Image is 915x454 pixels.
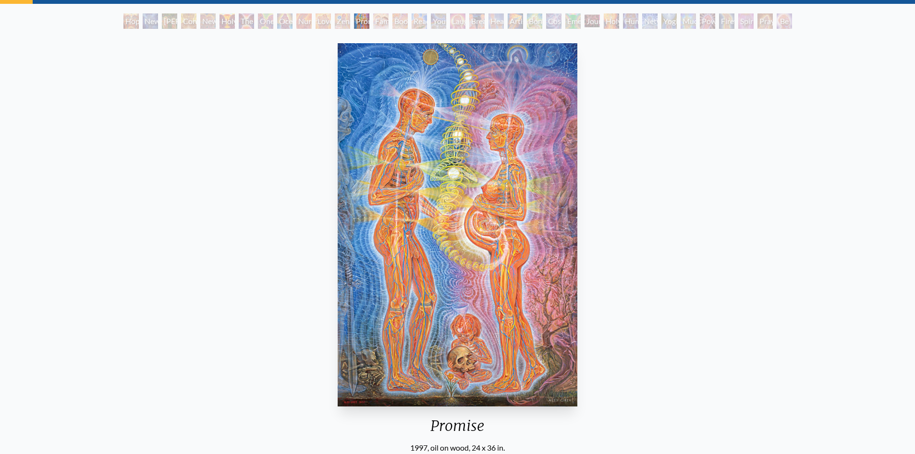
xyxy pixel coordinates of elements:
[738,13,754,29] div: Spirit Animates the Flesh
[162,13,177,29] div: [PERSON_NAME] & Eve
[143,13,158,29] div: New Man [DEMOGRAPHIC_DATA]: [DEMOGRAPHIC_DATA] Mind
[392,13,408,29] div: Boo-boo
[123,13,139,29] div: Hope
[220,13,235,29] div: Holy Grail
[508,13,523,29] div: Artist's Hand
[681,13,696,29] div: Mudra
[450,13,465,29] div: Laughing Man
[239,13,254,29] div: The Kiss
[354,13,369,29] div: Promise
[585,13,600,29] div: Journey of the Wounded Healer
[258,13,273,29] div: One Taste
[338,43,577,406] img: The-Promise-1997-Alex-Grey-watermarked.jpg
[623,13,638,29] div: Human Geometry
[527,13,542,29] div: Bond
[719,13,734,29] div: Firewalking
[642,13,658,29] div: Networks
[469,13,485,29] div: Breathing
[565,13,581,29] div: Emerald Grail
[200,13,216,29] div: New Man New Woman
[334,417,581,442] div: Promise
[334,442,581,454] div: 1997, oil on wood, 24 x 36 in.
[412,13,427,29] div: Reading
[757,13,773,29] div: Praying Hands
[316,13,331,29] div: Love Circuit
[296,13,312,29] div: Nursing
[777,13,792,29] div: Be a Good Human Being
[373,13,389,29] div: Family
[181,13,196,29] div: Contemplation
[604,13,619,29] div: Holy Fire
[661,13,677,29] div: Yogi & the Möbius Sphere
[546,13,561,29] div: Cosmic Lovers
[335,13,350,29] div: Zena Lotus
[277,13,293,29] div: Ocean of Love Bliss
[488,13,504,29] div: Healing
[431,13,446,29] div: Young & Old
[700,13,715,29] div: Power to the Peaceful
